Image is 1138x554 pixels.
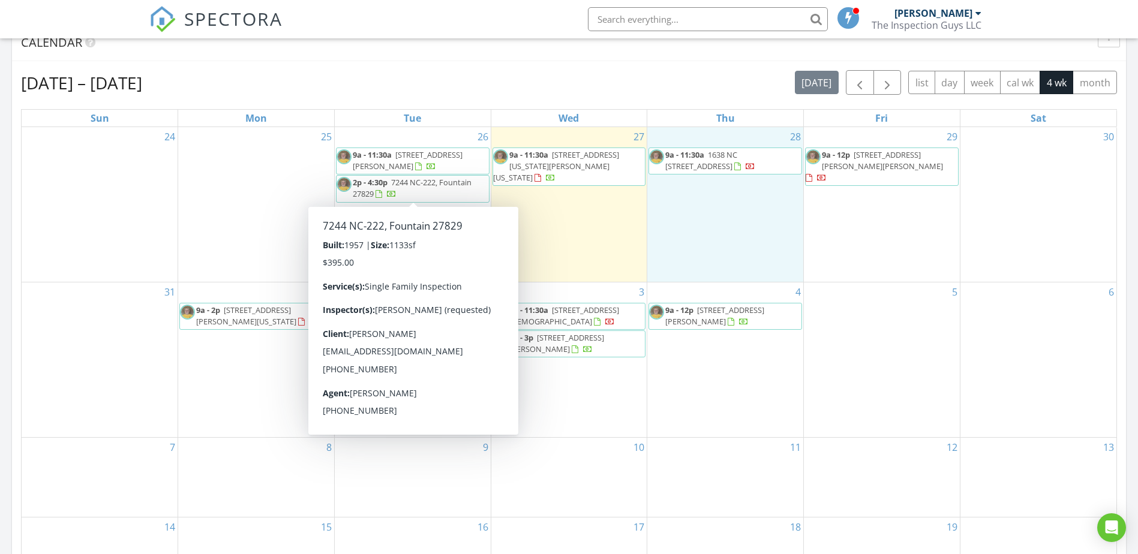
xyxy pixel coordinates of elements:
img: img_0014.jpeg [649,305,664,320]
a: Friday [873,110,890,127]
span: 9a - 11:30a [353,305,392,315]
img: img_0014.jpeg [337,177,352,192]
a: 2p - 4:30p 7244 NC-222, Fountain 27829 [336,175,490,202]
img: The Best Home Inspection Software - Spectora [149,6,176,32]
a: 9a - 11:30a [STREET_ADDRESS][US_STATE][PERSON_NAME][US_STATE] [493,149,619,183]
a: Go to September 11, 2025 [788,438,803,457]
a: Go to September 7, 2025 [167,438,178,457]
span: 1638 NC [STREET_ADDRESS] [665,149,737,171]
td: Go to September 11, 2025 [647,438,804,517]
td: Go to September 1, 2025 [178,282,335,437]
a: Go to September 18, 2025 [788,517,803,537]
a: Go to September 13, 2025 [1101,438,1116,457]
button: month [1073,71,1117,94]
button: [DATE] [795,71,839,94]
a: Go to August 27, 2025 [631,127,647,146]
div: [PERSON_NAME] [894,7,972,19]
a: 9a - 12p [STREET_ADDRESS][PERSON_NAME] [665,305,764,327]
a: 9a - 12p [STREET_ADDRESS][PERSON_NAME] [648,303,802,330]
button: Next [873,70,902,95]
span: 9a - 2p [196,305,220,315]
a: 2p - 4:30p 7244 NC-222, Fountain 27829 [353,177,472,199]
span: [STREET_ADDRESS] [395,305,463,315]
a: 9a - 12p [STREET_ADDRESS][PERSON_NAME][PERSON_NAME] [806,149,943,183]
span: 9a - 11:30a [509,305,548,315]
a: Monday [243,110,269,127]
a: 1p - 3p [STREET_ADDRESS][PERSON_NAME] [493,330,646,357]
button: day [935,71,965,94]
a: Go to September 14, 2025 [162,517,178,537]
a: Go to September 4, 2025 [793,282,803,302]
span: 7244 NC-222, Fountain 27829 [353,177,472,199]
a: Go to August 26, 2025 [475,127,491,146]
span: [STREET_ADDRESS][PERSON_NAME][US_STATE] [196,305,296,327]
button: 4 wk [1040,71,1073,94]
a: Go to August 25, 2025 [319,127,334,146]
td: Go to September 4, 2025 [647,282,804,437]
td: Go to September 8, 2025 [178,438,335,517]
td: Go to September 9, 2025 [334,438,491,517]
a: Go to September 8, 2025 [324,438,334,457]
a: 9a - 2p [STREET_ADDRESS][PERSON_NAME][US_STATE] [196,305,319,327]
a: Go to August 31, 2025 [162,282,178,302]
a: 9a - 2p [STREET_ADDRESS][PERSON_NAME][US_STATE] [179,303,333,330]
span: 1p - 3p [509,332,533,343]
button: list [908,71,935,94]
img: img_0014.jpeg [493,305,508,320]
td: Go to September 13, 2025 [960,438,1116,517]
img: img_0014.jpeg [337,149,352,164]
a: 9a - 11:30a [STREET_ADDRESS][DEMOGRAPHIC_DATA] [493,303,646,330]
span: 9a - 12p [822,149,850,160]
span: SPECTORA [184,6,283,31]
a: Go to August 30, 2025 [1101,127,1116,146]
td: Go to August 28, 2025 [647,127,804,282]
span: 9a - 11:30a [665,149,704,160]
span: Calendar [21,34,82,50]
a: 9a - 11:30a [STREET_ADDRESS] [353,305,485,315]
td: Go to August 24, 2025 [22,127,178,282]
a: Tuesday [401,110,424,127]
a: SPECTORA [149,16,283,41]
td: Go to August 29, 2025 [804,127,960,282]
td: Go to September 10, 2025 [491,438,647,517]
td: Go to August 25, 2025 [178,127,335,282]
a: Go to September 6, 2025 [1106,282,1116,302]
a: 9a - 11:30a 1638 NC [STREET_ADDRESS] [648,147,802,174]
span: [STREET_ADDRESS][PERSON_NAME] [665,305,764,327]
a: Go to September 3, 2025 [636,282,647,302]
td: Go to August 27, 2025 [491,127,647,282]
td: Go to September 2, 2025 [334,282,491,437]
a: 9a - 12p [STREET_ADDRESS][PERSON_NAME][PERSON_NAME] [805,147,959,186]
a: Go to September 16, 2025 [475,517,491,537]
img: img_0014.jpeg [180,305,195,320]
img: img_0014.jpeg [806,149,821,164]
button: week [964,71,1001,94]
a: Thursday [714,110,737,127]
a: 9a - 11:30a [STREET_ADDRESS][DEMOGRAPHIC_DATA] [509,305,619,327]
span: [STREET_ADDRESS][US_STATE][PERSON_NAME][US_STATE] [493,149,619,183]
a: 1p - 3p [STREET_ADDRESS][PERSON_NAME] [509,332,604,354]
a: Go to September 1, 2025 [324,282,334,302]
a: Saturday [1028,110,1049,127]
td: Go to September 5, 2025 [804,282,960,437]
a: Go to September 9, 2025 [481,438,491,457]
div: Open Intercom Messenger [1097,513,1126,542]
button: cal wk [1000,71,1041,94]
button: Previous [846,70,874,95]
a: Go to September 10, 2025 [631,438,647,457]
span: 9a - 11:30a [509,149,548,160]
a: Go to September 5, 2025 [950,282,960,302]
input: Search everything... [588,7,828,31]
span: [STREET_ADDRESS][PERSON_NAME] [509,332,604,354]
a: 9a - 11:30a 1638 NC [STREET_ADDRESS] [665,149,755,171]
img: img_0014.jpeg [649,149,664,164]
span: 9a - 11:30a [353,149,392,160]
img: img_0014.jpeg [493,332,508,347]
td: Go to August 31, 2025 [22,282,178,437]
a: 9a - 11:30a [STREET_ADDRESS][US_STATE][PERSON_NAME][US_STATE] [493,147,646,186]
a: Go to September 2, 2025 [481,282,491,302]
a: 9a - 11:30a [STREET_ADDRESS] [336,303,490,324]
img: img_0014.jpeg [493,149,508,164]
a: Go to September 19, 2025 [944,517,960,537]
a: 9a - 11:30a [STREET_ADDRESS][PERSON_NAME] [353,149,463,171]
